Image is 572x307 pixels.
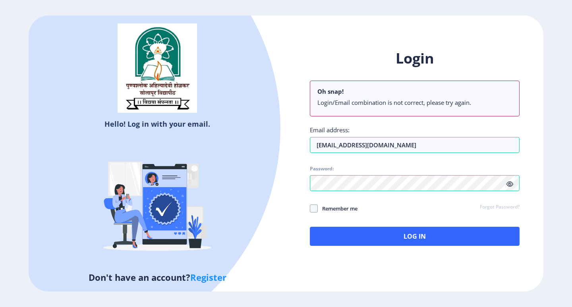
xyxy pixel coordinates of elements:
h5: Don't have an account? [35,271,280,284]
label: Password: [310,166,334,172]
a: Forgot Password? [480,204,520,211]
h1: Login [310,49,520,68]
li: Login/Email combination is not correct, please try again. [317,98,512,106]
button: Log In [310,227,520,246]
a: Register [190,271,226,283]
span: Remember me [318,204,357,213]
img: Verified-rafiki.svg [88,132,227,271]
input: Email address [310,137,520,153]
label: Email address: [310,126,350,134]
b: Oh snap! [317,87,344,95]
img: sulogo.png [118,23,197,113]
